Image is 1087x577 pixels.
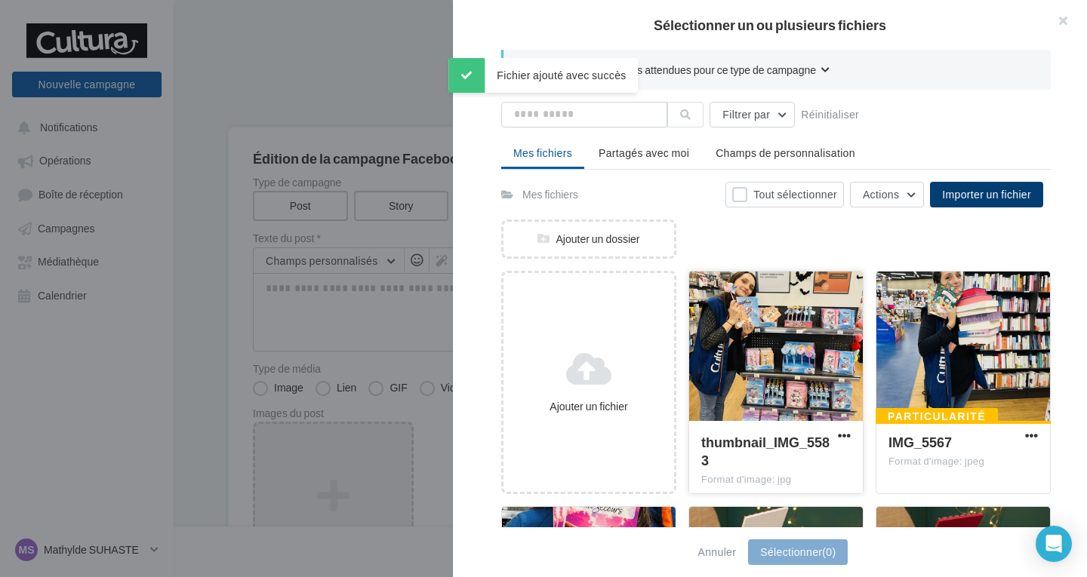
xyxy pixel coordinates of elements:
button: Importer un fichier [930,182,1043,207]
button: Tout sélectionner [725,182,844,207]
button: Annuler [692,543,743,561]
button: Filtrer par [710,102,795,127]
span: Mes fichiers [513,146,572,159]
span: Champs de personnalisation [716,146,855,159]
div: Open Intercom Messenger [1036,526,1072,562]
div: Format d'image: jpg [701,473,851,486]
span: Importer un fichier [942,188,1031,201]
div: Ajouter un fichier [510,399,668,414]
span: Partagés avec moi [599,146,689,159]
h2: Sélectionner un ou plusieurs fichiers [477,18,1063,32]
button: Consulter les contraintes attendues pour ce type de campagne [528,62,830,81]
span: thumbnail_IMG_5583 [701,434,830,468]
div: Ajouter un dossier [503,232,674,247]
div: Particularité [876,408,998,425]
div: Format d'image: jpeg [888,455,1038,468]
button: Actions [850,182,924,207]
div: Mes fichiers [522,187,578,202]
span: (0) [822,545,836,558]
button: Sélectionner(0) [748,539,848,565]
span: Actions [863,188,899,201]
span: IMG_5567 [888,434,952,450]
button: Réinitialiser [795,106,865,124]
div: Fichier ajouté avec succès [448,58,638,93]
span: Consulter les contraintes attendues pour ce type de campagne [528,63,816,78]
